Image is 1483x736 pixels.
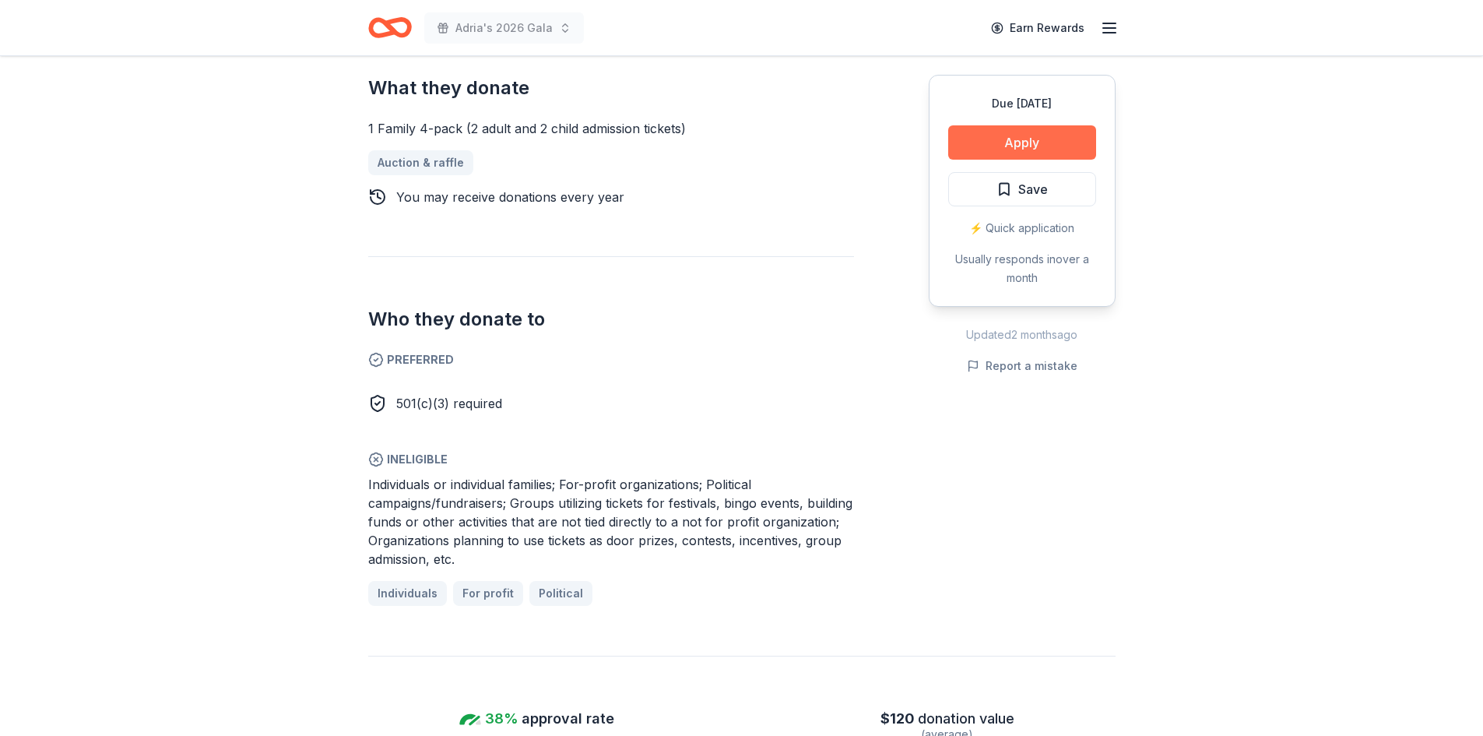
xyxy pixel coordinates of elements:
[929,326,1116,344] div: Updated 2 months ago
[967,357,1077,375] button: Report a mistake
[424,12,584,44] button: Adria's 2026 Gala
[368,9,412,46] a: Home
[918,706,1014,731] span: donation value
[396,188,624,206] div: You may receive donations every year
[368,307,854,332] h2: Who they donate to
[982,14,1094,42] a: Earn Rewards
[455,19,553,37] span: Adria's 2026 Gala
[948,219,1096,238] div: ⚡️ Quick application
[539,584,583,603] span: Political
[880,706,915,731] span: $ 120
[368,477,852,567] span: Individuals or individual families; For-profit organizations; Political campaigns/fundraisers; Gr...
[368,76,854,100] h2: What they donate
[368,119,854,138] div: 1 Family 4-pack (2 adult and 2 child admission tickets)
[948,94,1096,113] div: Due [DATE]
[529,581,592,606] a: Political
[948,125,1096,160] button: Apply
[948,172,1096,206] button: Save
[485,706,518,731] span: 38%
[378,584,438,603] span: Individuals
[462,584,514,603] span: For profit
[522,706,614,731] span: approval rate
[368,450,854,469] span: Ineligible
[396,396,502,411] span: 501(c)(3) required
[1018,179,1048,199] span: Save
[368,150,473,175] a: Auction & raffle
[368,581,447,606] a: Individuals
[368,350,854,369] span: Preferred
[453,581,523,606] a: For profit
[948,250,1096,287] div: Usually responds in over a month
